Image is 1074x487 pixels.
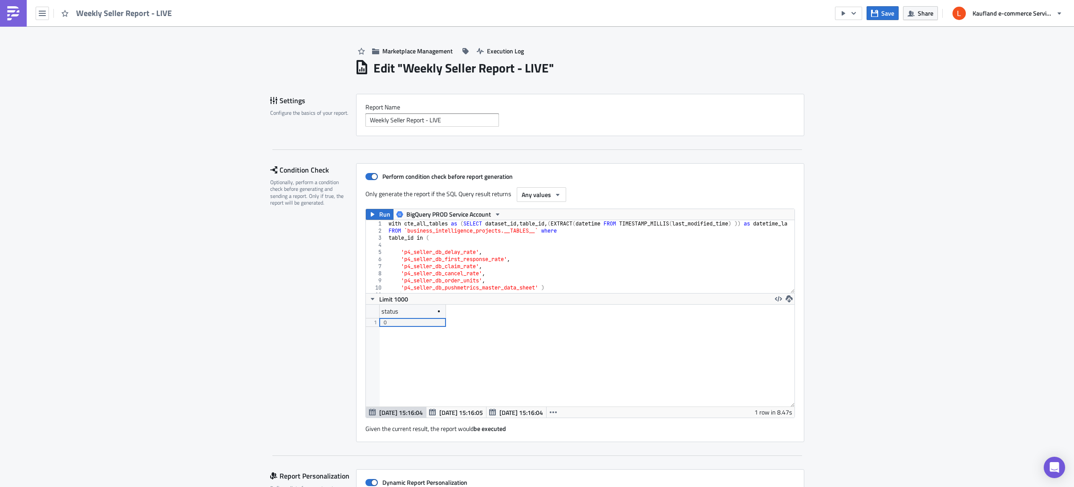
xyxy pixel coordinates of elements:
button: Limit 1000 [366,294,411,304]
span: Any values [522,190,551,199]
span: [DATE] 15:16:04 [499,408,543,417]
div: 7 [366,263,387,270]
div: Condition Check [270,163,356,177]
div: 10 [366,284,387,291]
button: [DATE] 15:16:04 [366,407,426,418]
span: Weekly Seller Report - LIVE [76,8,173,18]
span: Marketplace Management [382,46,453,56]
button: [DATE] 15:16:05 [426,407,486,418]
span: Save [881,8,894,18]
div: 1 [366,220,387,227]
div: 2 [366,227,387,234]
div: 11 [366,291,387,298]
button: BigQuery PROD Service Account [393,209,504,220]
div: 4 [366,241,387,249]
div: Report Personalization [270,469,356,483]
span: [DATE] 15:16:05 [439,408,483,417]
label: Only generate the report if the SQL Query result returns [365,187,512,201]
div: Optionally, perform a condition check before generating and sending a report. Only if true, the r... [270,179,350,206]
button: Save [867,6,899,20]
div: Configure the basics of your report. [270,109,350,116]
span: [DATE] 15:16:04 [379,408,423,417]
div: Given the current result, the report would [365,418,795,433]
button: Any values [517,187,566,202]
span: Based on your feedback, we have implemented the following new features in the report: [4,52,301,60]
div: 0 [384,318,442,327]
strong: Dynamic Report Personalization [382,478,467,487]
h1: Edit " Weekly Seller Report - LIVE " [373,60,554,76]
button: [DATE] 15:16:04 [486,407,547,418]
img: PushMetrics [6,6,20,20]
div: 6 [366,256,387,263]
button: Share [903,6,938,20]
span: Share [918,8,933,18]
img: Avatar [952,6,967,21]
div: 9 [366,277,387,284]
span: Run [379,209,390,220]
button: Marketplace Management [368,44,457,58]
div: 5 [366,249,387,256]
div: status [381,305,398,318]
span: Kaufland e-commerce Services GmbH & Co. KG [973,8,1053,18]
button: Execution Log [472,44,528,58]
strong: be executed [474,424,506,433]
span: BigQuery PROD Service Account [406,209,491,220]
span: Development of the service KPIs [25,71,128,78]
span: Limit 1000 [379,294,408,304]
button: Kaufland e-commerce Services GmbH & Co. KG [947,4,1067,23]
span: you receive hereby as every week a report about your account performance on [DOMAIN_NAME]. The re... [4,24,418,41]
button: Run [366,209,393,220]
span: Dear {{ row.pseudonym }} Team, [4,4,105,12]
div: 8 [366,270,387,277]
span: Execution Log [487,46,524,56]
label: Report Nam﻿e [365,103,795,111]
strong: Perform condition check before report generation [382,172,513,181]
div: 3 [366,234,387,241]
div: 1 row in 8.47s [754,407,792,418]
span: Product defect claim rate and an explanation [25,80,166,88]
div: Settings [270,94,356,107]
div: Open Intercom Messenger [1044,457,1065,478]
